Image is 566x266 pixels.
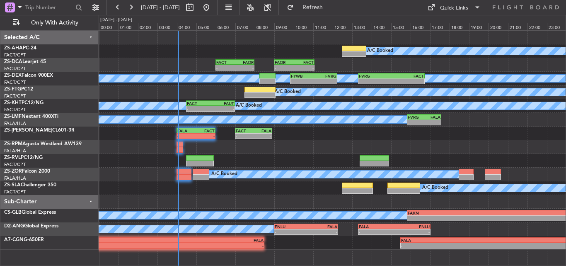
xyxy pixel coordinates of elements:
a: ZS-ZORFalcon 2000 [4,169,50,174]
div: - [235,65,254,70]
div: 16:00 [411,23,430,30]
span: CS-GLB [4,210,22,215]
span: D2-ANG [4,224,24,229]
a: ZS-[PERSON_NAME]CL601-3R [4,128,75,133]
div: - [408,216,510,221]
div: - [210,106,234,111]
div: A/C Booked [367,45,393,57]
div: - [151,243,264,248]
div: FALA [424,115,440,120]
div: - [216,65,235,70]
a: FACT/CPT [4,107,26,113]
div: A/C Booked [275,86,301,98]
div: - [294,65,314,70]
div: - [394,229,430,234]
div: FVRG [314,73,336,78]
a: ZS-AHAPC-24 [4,46,36,51]
div: - [275,229,306,234]
div: FALA [401,238,508,243]
div: FACT [236,128,254,133]
div: 13:00 [352,23,372,30]
div: FALA [151,238,264,243]
div: FAOR [235,60,254,65]
div: - [408,120,424,125]
span: ZS-FTG [4,87,21,92]
div: FALA [177,128,196,133]
div: A/C Booked [211,168,237,181]
div: 06:00 [216,23,235,30]
div: - [275,65,294,70]
div: FACT [294,60,314,65]
a: ZS-RPMAgusta Westland AW139 [4,142,82,146]
div: - [291,79,314,84]
span: [DATE] - [DATE] [141,4,180,11]
a: FACT/CPT [4,93,26,99]
div: 04:00 [177,23,196,30]
div: 02:00 [138,23,157,30]
a: ZS-KHTPC12/NG [4,100,44,105]
div: FVRG [359,73,392,78]
div: 08:00 [255,23,274,30]
a: ZS-LMFNextant 400XTi [4,114,58,119]
span: ZS-RVL [4,155,21,160]
div: FNLU [275,224,306,229]
button: Quick Links [423,1,485,14]
a: ZS-DCALearjet 45 [4,59,46,64]
a: FACT/CPT [4,66,26,72]
span: ZS-LMF [4,114,22,119]
div: - [196,134,215,139]
div: 03:00 [157,23,177,30]
a: ZS-SLAChallenger 350 [4,183,56,188]
a: CS-GLBGlobal Express [4,210,56,215]
div: FAOR [275,60,294,65]
div: 14:00 [372,23,391,30]
a: FALA/HLA [4,120,26,127]
div: 15:00 [391,23,411,30]
div: - [306,229,338,234]
div: FACT [187,101,210,106]
span: ZS-KHT [4,100,22,105]
div: FAUT [210,101,234,106]
div: 01:00 [119,23,138,30]
div: FACT [392,73,424,78]
div: - [424,120,440,125]
div: FAKN [408,210,510,215]
div: FALA [359,224,394,229]
div: 21:00 [508,23,527,30]
a: ZS-DEXFalcon 900EX [4,73,53,78]
span: ZS-DCA [4,59,22,64]
a: ZS-RVLPC12/NG [4,155,43,160]
a: FACT/CPT [4,189,26,195]
div: 00:00 [99,23,119,30]
div: 22:00 [527,23,547,30]
span: ZS-SLA [4,183,21,188]
div: FACT [216,60,235,65]
div: [DATE] - [DATE] [100,17,132,24]
a: FACT/CPT [4,161,26,168]
button: Refresh [283,1,333,14]
div: 12:00 [333,23,352,30]
div: FVRG [408,115,424,120]
div: - [392,79,424,84]
div: 18:00 [450,23,469,30]
div: FALA [306,224,338,229]
div: Quick Links [440,4,468,12]
input: Trip Number [25,1,73,14]
div: - [236,134,254,139]
a: FALA/HLA [4,148,26,154]
a: FALA/HLA [4,175,26,181]
div: 05:00 [196,23,216,30]
div: 19:00 [469,23,489,30]
button: Only With Activity [9,16,90,29]
a: FACT/CPT [4,79,26,85]
a: ZS-FTGPC12 [4,87,33,92]
a: FACT/CPT [4,52,26,58]
div: - [359,79,392,84]
div: - [314,79,336,84]
div: FACT [196,128,215,133]
span: ZS-ZOR [4,169,22,174]
div: - [359,229,394,234]
div: 20:00 [489,23,508,30]
a: A7-CGNG-650ER [4,237,44,242]
div: FYWB [291,73,314,78]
